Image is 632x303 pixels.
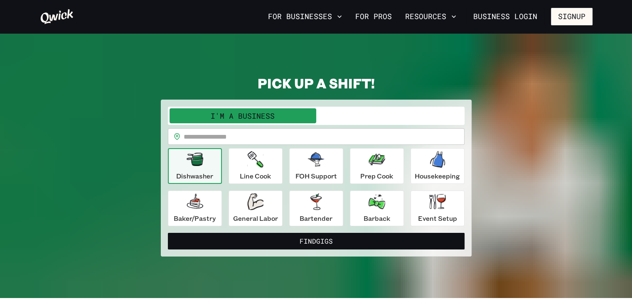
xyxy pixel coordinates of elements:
[295,171,337,181] p: FOH Support
[415,171,460,181] p: Housekeeping
[418,213,457,223] p: Event Setup
[316,108,463,123] button: I'm a Pro
[233,213,278,223] p: General Labor
[229,148,283,184] button: Line Cook
[289,148,343,184] button: FOH Support
[350,191,404,226] button: Barback
[402,10,460,24] button: Resources
[289,191,343,226] button: Bartender
[265,10,345,24] button: For Businesses
[350,148,404,184] button: Prep Cook
[240,171,271,181] p: Line Cook
[174,213,216,223] p: Baker/Pastry
[352,10,395,24] a: For Pros
[360,171,393,181] p: Prep Cook
[411,191,465,226] button: Event Setup
[300,213,332,223] p: Bartender
[229,191,283,226] button: General Labor
[161,75,472,91] h2: PICK UP A SHIFT!
[551,8,593,25] button: Signup
[170,108,316,123] button: I'm a Business
[168,191,222,226] button: Baker/Pastry
[168,233,465,249] button: FindGigs
[176,171,213,181] p: Dishwasher
[411,148,465,184] button: Housekeeping
[466,8,544,25] a: Business Login
[364,213,390,223] p: Barback
[168,148,222,184] button: Dishwasher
